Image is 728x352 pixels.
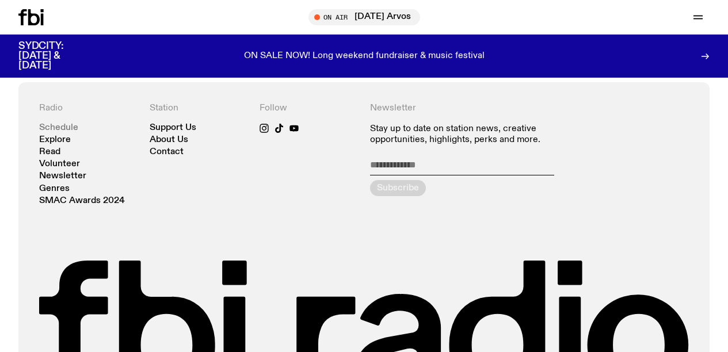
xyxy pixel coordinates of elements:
a: SMAC Awards 2024 [39,197,125,205]
a: Support Us [150,124,196,132]
a: Explore [39,136,71,144]
h4: Radio [39,103,138,114]
h4: Follow [260,103,359,114]
a: Newsletter [39,172,86,181]
a: Volunteer [39,160,80,169]
h4: Station [150,103,249,114]
a: Read [39,148,60,156]
a: Genres [39,185,70,193]
p: ON SALE NOW! Long weekend fundraiser & music festival [244,51,485,62]
a: Contact [150,148,184,156]
h3: SYDCITY: [DATE] & [DATE] [18,41,92,71]
button: Subscribe [370,180,426,196]
a: About Us [150,136,188,144]
a: Schedule [39,124,78,132]
h4: Newsletter [370,103,579,114]
button: On Air[DATE] Arvos [308,9,420,25]
p: Stay up to date on station news, creative opportunities, highlights, perks and more. [370,124,579,146]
